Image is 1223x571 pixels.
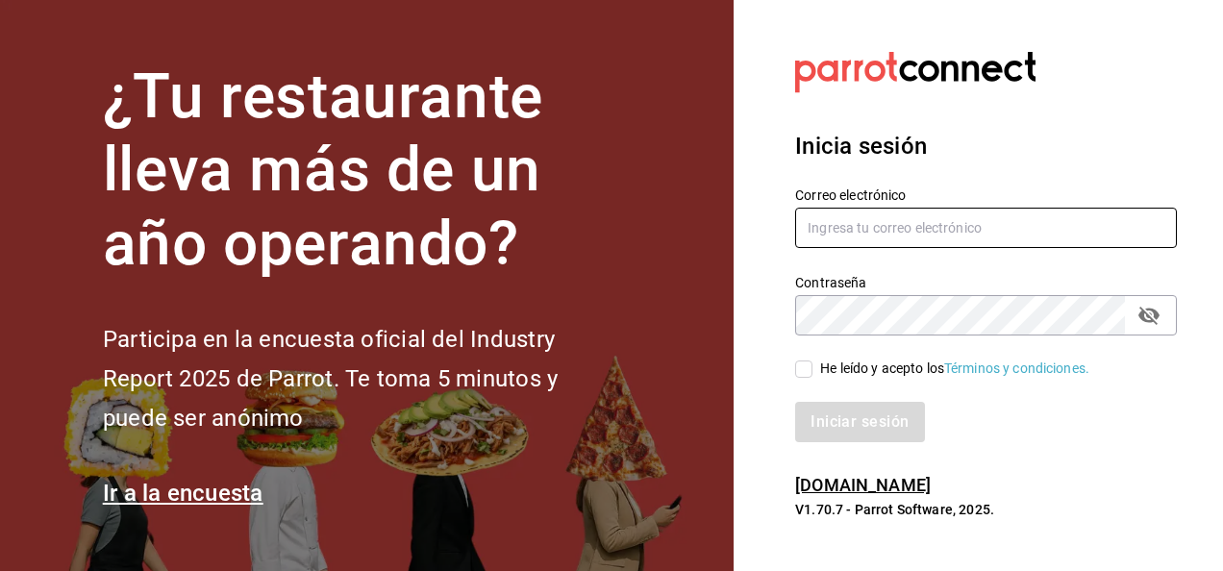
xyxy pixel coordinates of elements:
[795,187,1177,201] label: Correo electrónico
[103,480,263,507] a: Ir a la encuesta
[820,359,1089,379] div: He leído y acepto los
[1133,299,1165,332] button: passwordField
[795,475,931,495] a: [DOMAIN_NAME]
[103,320,622,437] h2: Participa en la encuesta oficial del Industry Report 2025 de Parrot. Te toma 5 minutos y puede se...
[944,360,1089,376] a: Términos y condiciones.
[795,275,1177,288] label: Contraseña
[795,129,1177,163] h3: Inicia sesión
[103,61,622,282] h1: ¿Tu restaurante lleva más de un año operando?
[795,208,1177,248] input: Ingresa tu correo electrónico
[795,500,1177,519] p: V1.70.7 - Parrot Software, 2025.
